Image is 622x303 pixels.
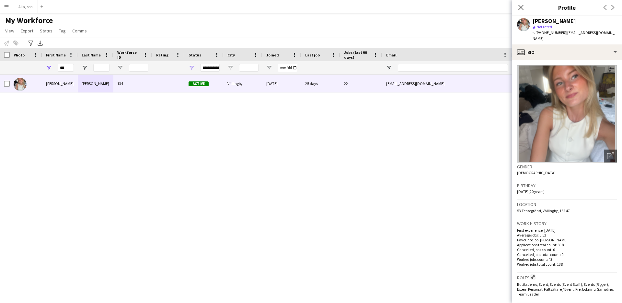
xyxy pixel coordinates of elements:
[82,53,101,57] span: Last Name
[517,208,570,213] span: 53 Tenorgränd, Vällingby, 162 47
[42,75,78,92] div: [PERSON_NAME]
[82,65,87,71] button: Open Filter Menu
[517,65,617,163] img: Crew avatar or photo
[517,282,614,297] span: Butiksdemo, Event, Events (Event Staff), Events (Rigger), Extern Personal, Fältsäljare / Event, P...
[46,65,52,71] button: Open Filter Menu
[266,65,272,71] button: Open Filter Menu
[21,28,33,34] span: Export
[189,81,209,86] span: Active
[227,65,233,71] button: Open Filter Menu
[305,53,320,57] span: Last job
[239,64,259,72] input: City Filter Input
[13,0,38,13] button: Alla jobb
[117,65,123,71] button: Open Filter Menu
[517,252,617,257] p: Cancelled jobs total count: 0
[70,27,89,35] a: Comms
[517,274,617,281] h3: Roles
[59,28,66,34] span: Tag
[533,30,566,35] span: t. [PHONE_NUMBER]
[129,64,148,72] input: Workforce ID Filter Input
[517,183,617,188] h3: Birthday
[14,53,25,57] span: Photo
[517,257,617,262] p: Worked jobs count: 43
[386,53,397,57] span: Email
[27,39,35,47] app-action-btn: Advanced filters
[536,24,552,29] span: Not rated
[398,64,508,72] input: Email Filter Input
[517,237,617,242] p: Favourite job: [PERSON_NAME]
[40,28,52,34] span: Status
[340,75,382,92] div: 22
[512,44,622,60] div: Bio
[227,53,235,57] span: City
[517,189,545,194] span: [DATE] (20 years)
[37,27,55,35] a: Status
[14,78,27,91] img: Ida Malmborg
[189,53,201,57] span: Status
[344,50,371,60] span: Jobs (last 90 days)
[156,53,168,57] span: Rating
[266,53,279,57] span: Joined
[517,221,617,226] h3: Work history
[36,39,44,47] app-action-btn: Export XLSX
[78,75,113,92] div: [PERSON_NAME]
[517,164,617,170] h3: Gender
[189,65,194,71] button: Open Filter Menu
[517,242,617,247] p: Applications total count: 318
[113,75,152,92] div: 134
[93,64,109,72] input: Last Name Filter Input
[3,27,17,35] a: View
[46,53,66,57] span: First Name
[5,16,53,25] span: My Workforce
[517,201,617,207] h3: Location
[72,28,87,34] span: Comms
[517,262,617,267] p: Worked jobs total count: 138
[5,28,14,34] span: View
[533,18,576,24] div: [PERSON_NAME]
[517,228,617,233] p: First experience: [DATE]
[382,75,512,92] div: [EMAIL_ADDRESS][DOMAIN_NAME]
[18,27,36,35] a: Export
[224,75,262,92] div: Vällingby
[301,75,340,92] div: 25 days
[604,150,617,163] div: Open photos pop-in
[117,50,141,60] span: Workforce ID
[512,3,622,12] h3: Profile
[262,75,301,92] div: [DATE]
[517,170,556,175] span: [DEMOGRAPHIC_DATA]
[56,27,68,35] a: Tag
[278,64,297,72] input: Joined Filter Input
[517,247,617,252] p: Cancelled jobs count: 0
[58,64,74,72] input: First Name Filter Input
[533,30,615,41] span: | [EMAIL_ADDRESS][DOMAIN_NAME]
[517,233,617,237] p: Average jobs: 5.52
[386,65,392,71] button: Open Filter Menu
